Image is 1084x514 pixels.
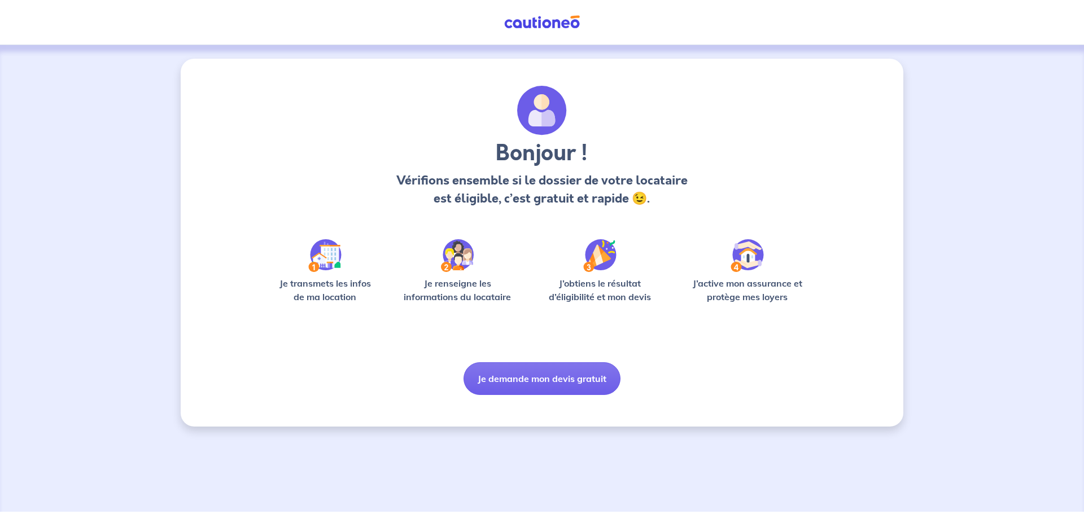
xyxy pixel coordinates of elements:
[271,276,379,304] p: Je transmets les infos de ma location
[397,276,518,304] p: Je renseigne les informations du locataire
[517,86,567,135] img: archivate
[500,15,584,29] img: Cautioneo
[536,276,664,304] p: J’obtiens le résultat d’éligibilité et mon devis
[441,239,474,272] img: /static/c0a346edaed446bb123850d2d04ad552/Step-2.svg
[583,239,617,272] img: /static/f3e743aab9439237c3e2196e4328bba9/Step-3.svg
[464,362,620,395] button: Je demande mon devis gratuit
[731,239,764,272] img: /static/bfff1cf634d835d9112899e6a3df1a5d/Step-4.svg
[308,239,342,272] img: /static/90a569abe86eec82015bcaae536bd8e6/Step-1.svg
[393,140,690,167] h3: Bonjour !
[393,172,690,208] p: Vérifions ensemble si le dossier de votre locataire est éligible, c’est gratuit et rapide 😉.
[681,276,813,304] p: J’active mon assurance et protège mes loyers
